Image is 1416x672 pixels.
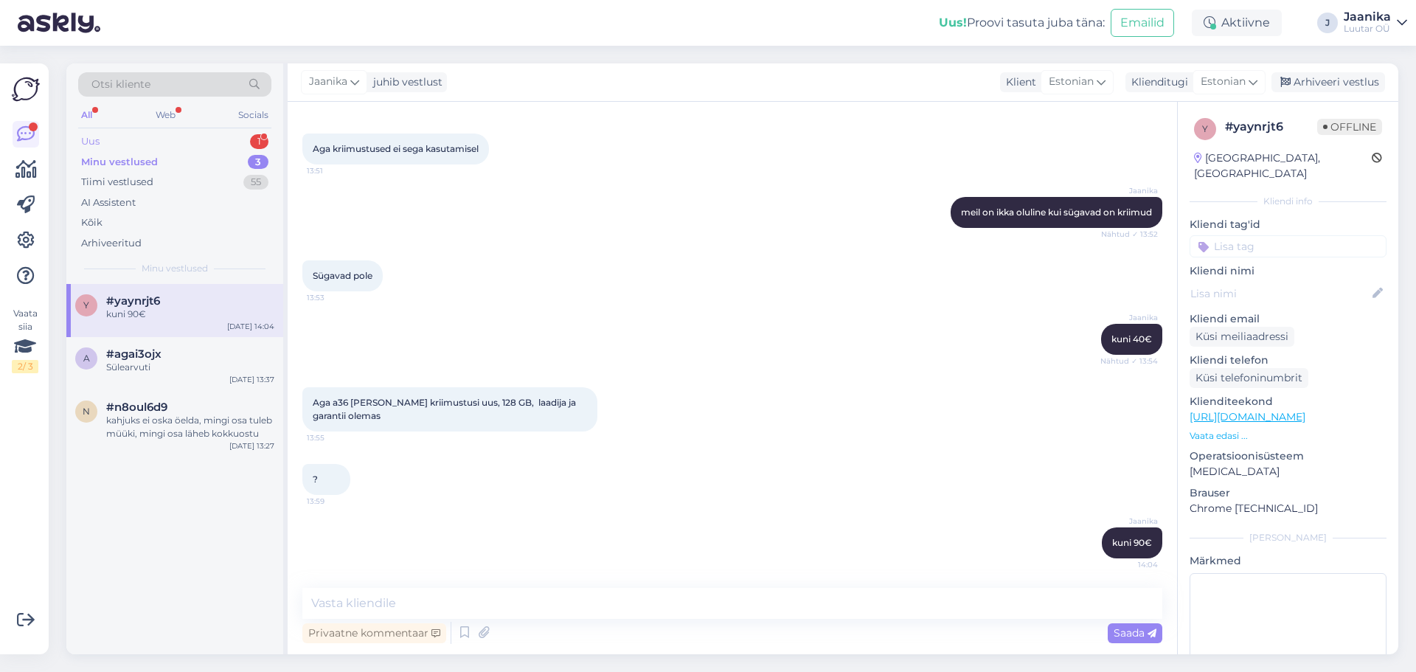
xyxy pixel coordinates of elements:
[1190,429,1386,443] p: Vaata edasi ...
[1125,75,1188,90] div: Klienditugi
[1344,11,1391,23] div: Jaanika
[1190,285,1370,302] input: Lisa nimi
[313,474,318,485] span: ?
[229,440,274,451] div: [DATE] 13:27
[78,105,95,125] div: All
[1344,23,1391,35] div: Luutar OÜ
[1190,195,1386,208] div: Kliendi info
[302,623,446,643] div: Privaatne kommentaar
[12,360,38,373] div: 2 / 3
[153,105,178,125] div: Web
[229,374,274,385] div: [DATE] 13:37
[1190,553,1386,569] p: Märkmed
[1114,626,1156,640] span: Saada
[1112,537,1152,548] span: kuni 90€
[1194,150,1372,181] div: [GEOGRAPHIC_DATA], [GEOGRAPHIC_DATA]
[313,270,372,281] span: Sügavad pole
[1317,119,1382,135] span: Offline
[1103,516,1158,527] span: Jaanika
[1190,501,1386,516] p: Chrome [TECHNICAL_ID]
[307,496,362,507] span: 13:59
[1190,263,1386,279] p: Kliendi nimi
[83,299,89,311] span: y
[1190,327,1294,347] div: Küsi meiliaadressi
[1344,11,1407,35] a: JaanikaLuutar OÜ
[307,165,362,176] span: 13:51
[1100,356,1158,367] span: Nähtud ✓ 13:54
[81,134,100,149] div: Uus
[1111,333,1152,344] span: kuni 40€
[142,262,208,275] span: Minu vestlused
[1317,13,1338,33] div: J
[1103,185,1158,196] span: Jaanika
[309,74,347,90] span: Jaanika
[1190,217,1386,232] p: Kliendi tag'id
[1192,10,1282,36] div: Aktiivne
[1271,72,1385,92] div: Arhiveeri vestlus
[91,77,150,92] span: Otsi kliente
[81,236,142,251] div: Arhiveeritud
[1190,485,1386,501] p: Brauser
[1190,235,1386,257] input: Lisa tag
[106,294,160,308] span: #yaynrjt6
[1225,118,1317,136] div: # yaynrjt6
[1111,9,1174,37] button: Emailid
[1190,448,1386,464] p: Operatsioonisüsteem
[83,406,90,417] span: n
[106,401,167,414] span: #n8oul6d9
[243,175,268,190] div: 55
[81,195,136,210] div: AI Assistent
[81,155,158,170] div: Minu vestlused
[1190,394,1386,409] p: Klienditeekond
[12,75,40,103] img: Askly Logo
[1190,353,1386,368] p: Kliendi telefon
[106,308,274,321] div: kuni 90€
[12,307,38,373] div: Vaata siia
[81,215,103,230] div: Kõik
[939,14,1105,32] div: Proovi tasuta juba täna:
[1202,123,1208,134] span: y
[961,207,1152,218] span: meil on ikka oluline kui sügavad on kriimud
[313,143,479,154] span: Aga kriimustused ei sega kasutamisel
[307,432,362,443] span: 13:55
[248,155,268,170] div: 3
[1000,75,1036,90] div: Klient
[1190,531,1386,544] div: [PERSON_NAME]
[1049,74,1094,90] span: Estonian
[1190,464,1386,479] p: [MEDICAL_DATA]
[1190,311,1386,327] p: Kliendi email
[227,321,274,332] div: [DATE] 14:04
[106,361,274,374] div: Sülearvuti
[250,134,268,149] div: 1
[83,353,90,364] span: a
[81,175,153,190] div: Tiimi vestlused
[1101,229,1158,240] span: Nähtud ✓ 13:52
[939,15,967,30] b: Uus!
[106,347,162,361] span: #agai3ojx
[1190,368,1308,388] div: Küsi telefoninumbrit
[367,75,442,90] div: juhib vestlust
[313,397,578,421] span: Aga a36 [PERSON_NAME] kriimustusi uus, 128 GB, laadija ja garantii olemas
[235,105,271,125] div: Socials
[1190,410,1305,423] a: [URL][DOMAIN_NAME]
[1201,74,1246,90] span: Estonian
[307,292,362,303] span: 13:53
[106,414,274,440] div: kahjuks ei oska öelda, mingi osa tuleb müüki, mingi osa läheb kokkuostu
[1103,312,1158,323] span: Jaanika
[1103,559,1158,570] span: 14:04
